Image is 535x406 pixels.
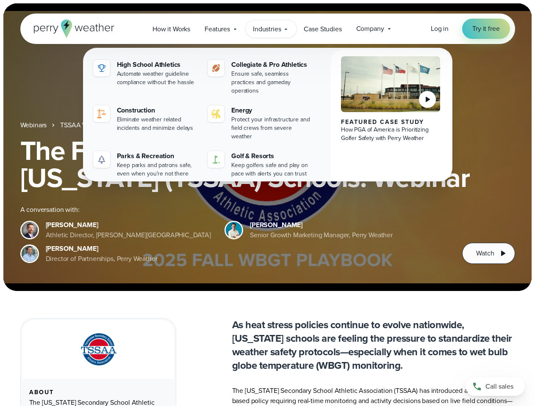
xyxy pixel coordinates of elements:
span: Call sales [485,381,513,392]
div: [PERSON_NAME] [46,220,211,230]
a: Try it free [462,19,510,39]
div: Eliminate weather related incidents and minimize delays [117,115,198,132]
h1: The Fall WBGT Playbook for [US_STATE] (TSSAA) Schools: Webinar [20,137,515,191]
div: [PERSON_NAME] [46,244,158,254]
span: Features [205,24,230,34]
div: Collegiate & Pro Athletics [231,60,312,70]
a: High School Athletics Automate weather guideline compliance without the hassle [90,56,201,90]
div: Ensure safe, seamless practices and gameday operations [231,70,312,95]
div: Senior Growth Marketing Manager, Perry Weather [250,230,393,240]
img: golf-iconV2.svg [211,154,221,165]
div: Protect your infrastructure and field crews from severe weather [231,115,312,141]
span: Industries [253,24,281,34]
a: construction perry weather Construction Eliminate weather related incidents and minimize delays [90,102,201,136]
button: Watch [462,243,515,264]
div: Energy [231,105,312,115]
div: Athletic Director, [PERSON_NAME][GEOGRAPHIC_DATA] [46,230,211,240]
span: Watch [476,248,494,258]
div: Featured Case Study [341,119,441,126]
div: How PGA of America is Prioritizing Golfer Safety with Perry Weather [341,126,441,143]
div: About [29,389,167,396]
img: Jeff Wood [22,246,38,262]
a: How it Works [145,20,197,38]
div: Director of Partnerships, Perry Weather [46,254,158,264]
img: energy-icon@2x-1.svg [211,109,221,119]
img: highschool-icon.svg [97,63,107,73]
a: Golf & Resorts Keep golfers safe and play on pace with alerts you can trust [204,148,316,181]
span: Company [356,24,384,34]
div: High School Athletics [117,60,198,70]
img: Brian Wyatt [22,222,38,238]
div: Keep parks and patrons safe, even when you're not there [117,161,198,178]
a: Parks & Recreation Keep parks and patrons safe, even when you're not there [90,148,201,181]
div: Golf & Resorts [231,151,312,161]
img: PGA of America, Frisco Campus [341,56,441,112]
span: Try it free [472,24,499,34]
a: Energy Protect your infrastructure and field crews from severe weather [204,102,316,144]
img: construction perry weather [97,109,107,119]
a: Case Studies [297,20,349,38]
span: How it Works [152,24,190,34]
span: Case Studies [304,24,341,34]
img: TSSAA-Tennessee-Secondary-School-Athletic-Association.svg [70,330,127,369]
div: Parks & Recreation [117,151,198,161]
div: Construction [117,105,198,115]
a: TSSAA WBGT Fall Playbook [60,120,141,130]
div: [PERSON_NAME] [250,220,393,230]
p: As heat stress policies continue to evolve nationwide, [US_STATE] schools are feeling the pressur... [232,318,515,372]
a: Webinars [20,120,47,130]
div: Keep golfers safe and play on pace with alerts you can trust [231,161,312,178]
img: proathletics-icon@2x-1.svg [211,63,221,73]
a: Log in [431,24,449,34]
a: Call sales [466,377,525,396]
a: Collegiate & Pro Athletics Ensure safe, seamless practices and gameday operations [204,56,316,99]
div: Automate weather guideline compliance without the hassle [117,70,198,87]
img: Spencer Patton, Perry Weather [226,222,242,238]
nav: Breadcrumb [20,120,515,130]
img: parks-icon-grey.svg [97,154,107,165]
div: A conversation with: [20,205,449,215]
a: PGA of America, Frisco Campus Featured Case Study How PGA of America is Prioritizing Golfer Safet... [331,49,451,188]
span: Log in [431,24,449,33]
